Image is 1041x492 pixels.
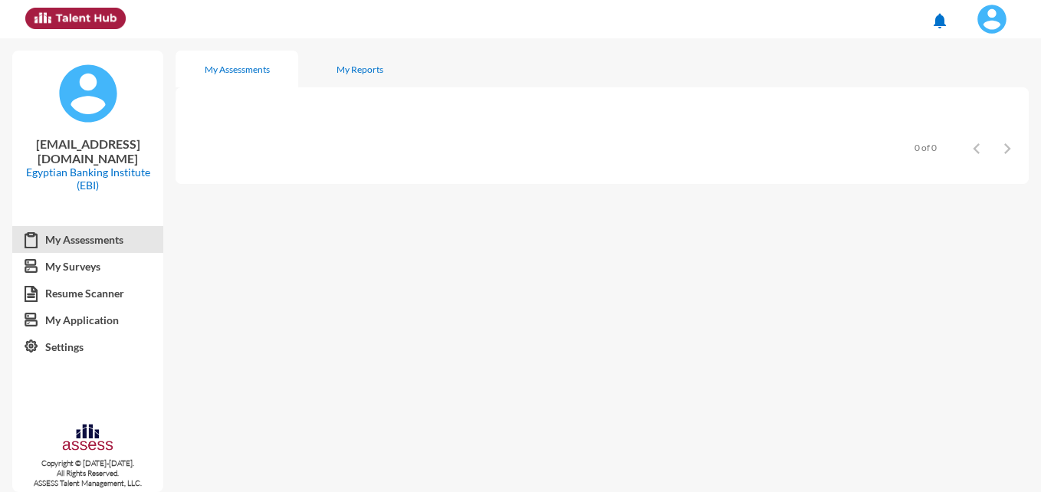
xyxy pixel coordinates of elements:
mat-icon: notifications [931,11,949,30]
button: Next page [992,133,1023,163]
button: Previous page [961,133,992,163]
a: Resume Scanner [12,280,163,307]
div: My Reports [337,64,383,75]
p: [EMAIL_ADDRESS][DOMAIN_NAME] [25,136,151,166]
a: My Surveys [12,253,163,280]
img: default%20profile%20image.svg [57,63,119,124]
p: Copyright © [DATE]-[DATE]. All Rights Reserved. ASSESS Talent Management, LLC. [12,458,163,488]
a: My Assessments [12,226,163,254]
p: Egyptian Banking Institute (EBI) [25,166,151,192]
img: assesscompany-logo.png [61,422,114,455]
div: 0 of 0 [915,142,937,153]
div: My Assessments [205,64,270,75]
a: Settings [12,333,163,361]
a: My Application [12,307,163,334]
